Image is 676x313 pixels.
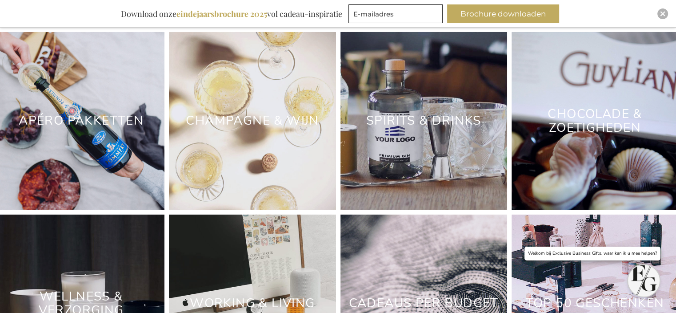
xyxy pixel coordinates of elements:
input: E-mailadres [348,4,443,23]
a: Apéro Pakketten [19,112,144,129]
button: Brochure downloaden [447,4,559,23]
img: Close [660,11,665,16]
a: Spirits & Drinks [366,112,481,129]
a: Chocolade & Zoetigheden [548,106,642,136]
div: Download onze vol cadeau-inspiratie [117,4,346,23]
form: marketing offers and promotions [348,4,445,26]
a: Cadeaus Per Budget [349,295,499,312]
a: TOP 50 GESCHENKEN [525,295,664,312]
div: Close [657,8,668,19]
a: Champagne & Wijn [186,112,319,129]
b: eindejaarsbrochure 2025 [176,8,267,19]
a: Working & Living [190,295,315,312]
